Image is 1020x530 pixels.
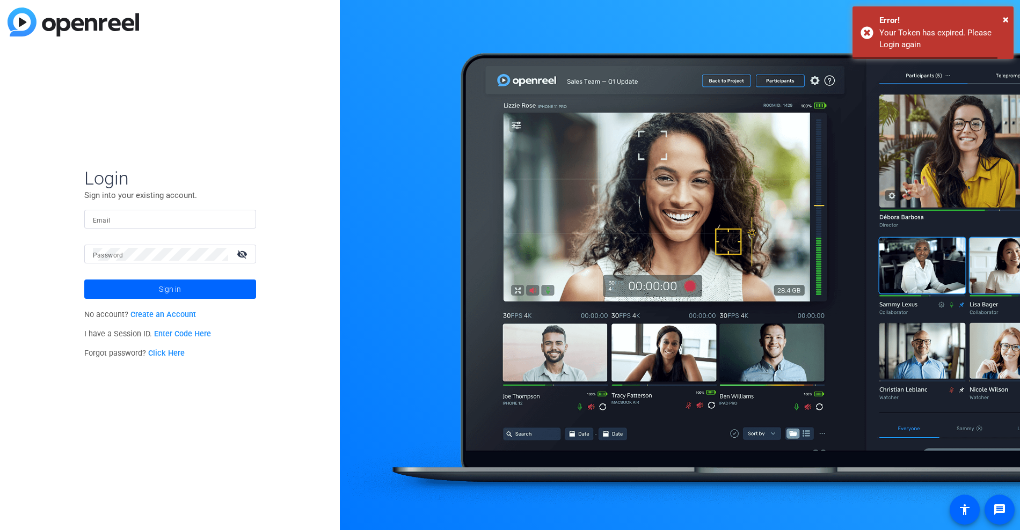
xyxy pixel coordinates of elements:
[879,14,1006,27] div: Error!
[84,279,256,299] button: Sign in
[879,27,1006,51] div: Your Token has expired. Please Login again
[84,167,256,189] span: Login
[93,213,247,226] input: Enter Email Address
[1003,11,1009,27] button: Close
[148,349,185,358] a: Click Here
[154,329,211,338] a: Enter Code Here
[93,252,123,259] mat-label: Password
[8,8,139,36] img: blue-gradient.svg
[84,310,196,319] span: No account?
[230,246,256,262] mat-icon: visibility_off
[84,329,212,338] span: I have a Session ID.
[130,310,196,319] a: Create an Account
[84,349,185,358] span: Forgot password?
[93,217,111,224] mat-label: Email
[958,503,971,516] mat-icon: accessibility
[159,276,181,303] span: Sign in
[993,503,1006,516] mat-icon: message
[84,189,256,201] p: Sign into your existing account.
[1003,13,1009,26] span: ×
